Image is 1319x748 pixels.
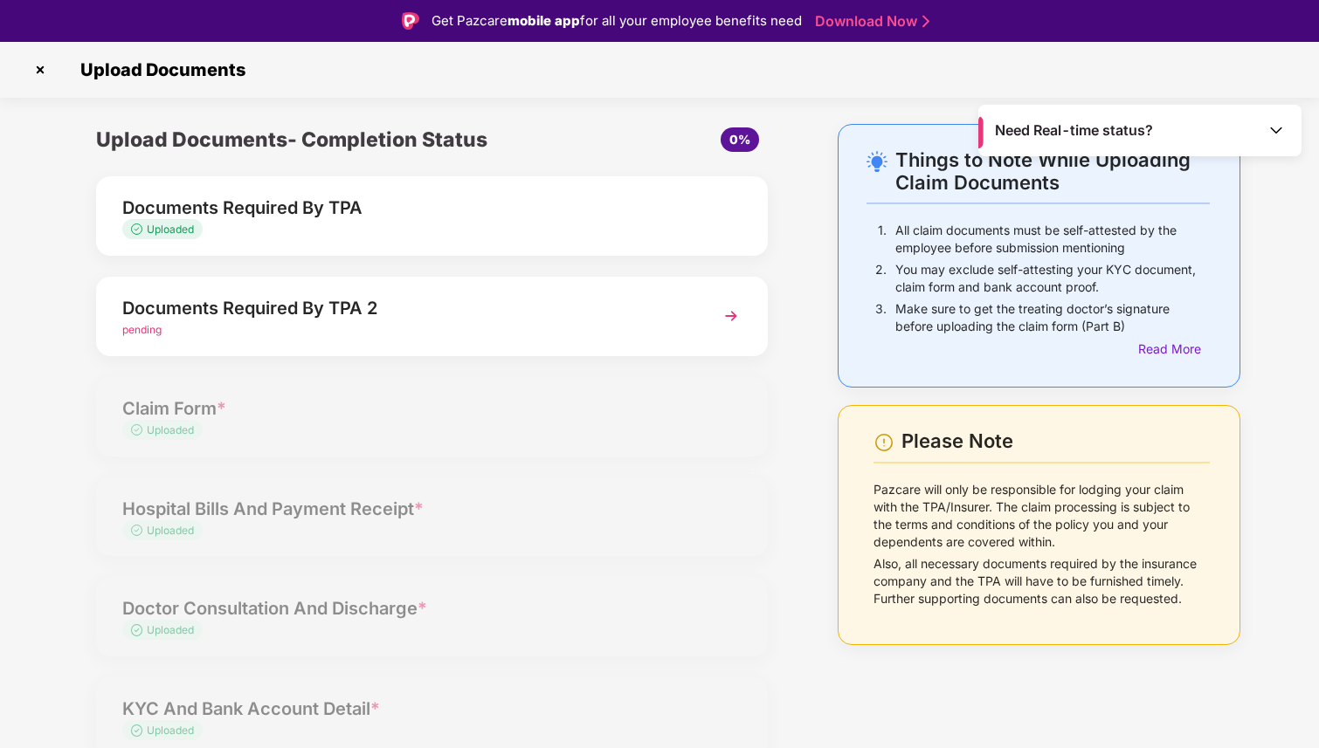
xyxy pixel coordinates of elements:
[96,124,543,155] div: Upload Documents- Completion Status
[995,121,1153,140] span: Need Real-time status?
[122,194,690,222] div: Documents Required By TPA
[875,261,887,296] p: 2.
[1267,121,1285,139] img: Toggle Icon
[901,429,1210,453] div: Please Note
[122,323,162,336] span: pending
[895,300,1210,335] p: Make sure to get the treating doctor’s signature before uploading the claim form (Part B)
[63,59,254,80] span: Upload Documents
[131,223,147,235] img: svg+xml;base64,PHN2ZyB4bWxucz0iaHR0cDovL3d3dy53My5vcmcvMjAwMC9zdmciIHdpZHRoPSIxMy4zMzMiIGhlaWdodD...
[895,222,1210,257] p: All claim documents must be self-attested by the employee before submission mentioning
[122,294,690,322] div: Documents Required By TPA 2
[147,223,194,236] span: Uploaded
[895,261,1210,296] p: You may exclude self-attesting your KYC document, claim form and bank account proof.
[1138,340,1210,359] div: Read More
[874,432,894,453] img: svg+xml;base64,PHN2ZyBpZD0iV2FybmluZ18tXzI0eDI0IiBkYXRhLW5hbWU9Ildhcm5pbmcgLSAyNHgyNCIgeG1sbnM9Im...
[432,10,802,31] div: Get Pazcare for all your employee benefits need
[922,12,929,31] img: Stroke
[878,222,887,257] p: 1.
[875,300,887,335] p: 3.
[815,12,924,31] a: Download Now
[895,148,1210,194] div: Things to Note While Uploading Claim Documents
[26,56,54,84] img: svg+xml;base64,PHN2ZyBpZD0iQ3Jvc3MtMzJ4MzIiIHhtbG5zPSJodHRwOi8vd3d3LnczLm9yZy8yMDAwL3N2ZyIgd2lkdG...
[729,132,750,147] span: 0%
[867,151,887,172] img: svg+xml;base64,PHN2ZyB4bWxucz0iaHR0cDovL3d3dy53My5vcmcvMjAwMC9zdmciIHdpZHRoPSIyNC4wOTMiIGhlaWdodD...
[874,481,1210,551] p: Pazcare will only be responsible for lodging your claim with the TPA/Insurer. The claim processin...
[402,12,419,30] img: Logo
[508,12,580,29] strong: mobile app
[715,300,747,332] img: svg+xml;base64,PHN2ZyBpZD0iTmV4dCIgeG1sbnM9Imh0dHA6Ly93d3cudzMub3JnLzIwMDAvc3ZnIiB3aWR0aD0iMzYiIG...
[874,555,1210,607] p: Also, all necessary documents required by the insurance company and the TPA will have to be furni...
